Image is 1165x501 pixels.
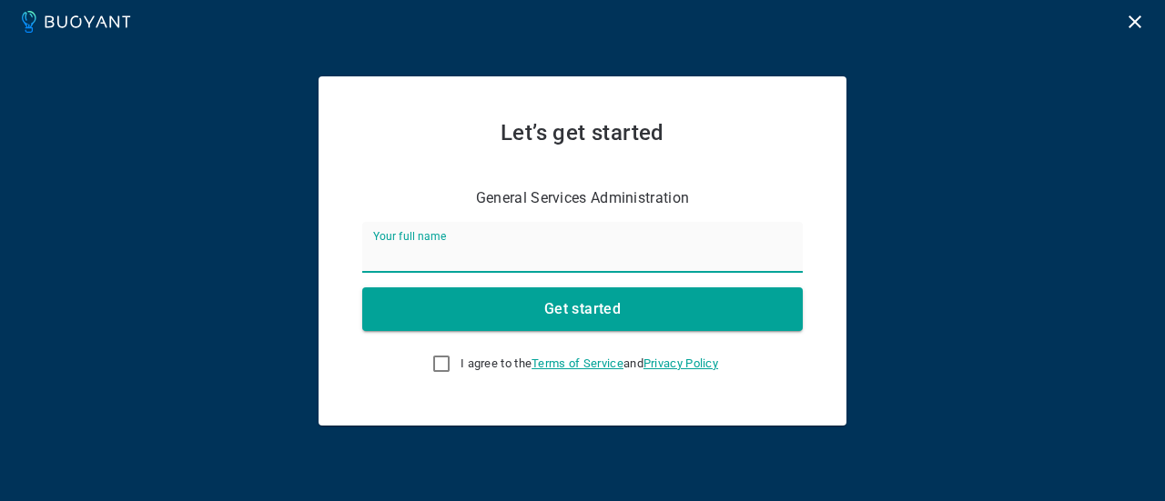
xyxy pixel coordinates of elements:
h4: Get started [544,300,621,318]
a: Privacy Policy [643,356,718,370]
a: Logout [1119,12,1150,29]
span: I agree to the and [461,356,718,371]
button: Get started [362,287,803,331]
a: Terms of Service [532,356,623,370]
button: Logout [1119,6,1150,37]
h2: Let’s get started [362,120,803,145]
p: General Services Administration [476,189,689,207]
label: Your full name [373,228,446,244]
